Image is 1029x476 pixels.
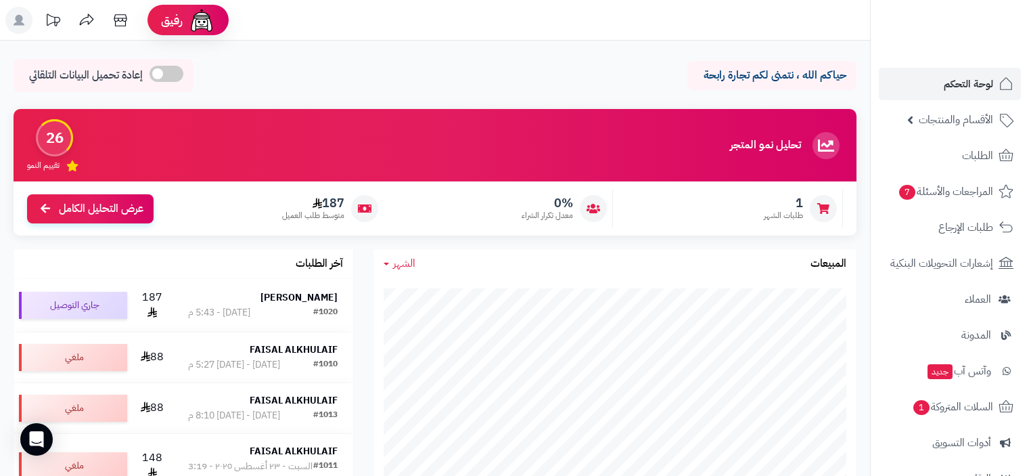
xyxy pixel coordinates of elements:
span: جديد [928,364,953,379]
span: 1 [764,196,803,211]
h3: آخر الطلبات [296,258,343,270]
img: logo-2.png [937,36,1016,64]
div: جاري التوصيل [19,292,127,319]
a: طلبات الإرجاع [879,211,1021,244]
div: ملغي [19,395,127,422]
h3: المبيعات [810,258,846,270]
p: حياكم الله ، نتمنى لكم تجارة رابحة [698,68,846,83]
div: #1013 [313,409,338,423]
span: المراجعات والأسئلة [898,182,993,201]
span: إشعارات التحويلات البنكية [890,254,993,273]
span: 0% [522,196,573,211]
a: تحديثات المنصة [36,7,70,37]
span: متوسط طلب العميل [282,210,344,221]
a: عرض التحليل الكامل [27,194,154,223]
span: المدونة [961,326,991,345]
span: 187 [282,196,344,211]
td: 88 [133,383,173,433]
span: الأقسام والمنتجات [919,110,993,129]
span: تقييم النمو [27,160,60,171]
span: طلبات الإرجاع [938,218,993,237]
strong: FAISAL ALKHULAIF [250,393,338,408]
span: معدل تكرار الشراء [522,210,573,221]
span: الشهر [393,255,415,272]
a: المراجعات والأسئلة7 [879,175,1021,208]
strong: FAISAL ALKHULAIF [250,343,338,357]
span: أدوات التسويق [932,433,991,452]
div: [DATE] - 5:43 م [188,306,250,320]
span: إعادة تحميل البيانات التلقائي [29,68,143,83]
a: أدوات التسويق [879,427,1021,459]
a: الشهر [384,256,415,272]
div: Open Intercom Messenger [20,423,53,456]
div: ملغي [19,344,127,371]
a: الطلبات [879,139,1021,172]
a: المدونة [879,319,1021,351]
strong: FAISAL ALKHULAIF [250,444,338,458]
span: السلات المتروكة [912,397,993,416]
div: #1020 [313,306,338,320]
div: #1010 [313,358,338,372]
span: 1 [913,400,930,415]
img: ai-face.png [188,7,215,34]
strong: [PERSON_NAME] [260,290,338,305]
h3: تحليل نمو المتجر [730,139,801,152]
td: 187 [133,279,173,332]
a: وآتس آبجديد [879,355,1021,387]
div: [DATE] - [DATE] 5:27 م [188,358,280,372]
span: 7 [899,185,915,200]
span: رفيق [161,12,183,28]
a: لوحة التحكم [879,68,1021,100]
span: الطلبات [962,146,993,165]
div: [DATE] - [DATE] 8:10 م [188,409,280,423]
a: إشعارات التحويلات البنكية [879,247,1021,280]
span: العملاء [965,290,991,309]
span: عرض التحليل الكامل [59,201,143,217]
span: لوحة التحكم [944,74,993,93]
a: العملاء [879,283,1021,316]
span: طلبات الشهر [764,210,803,221]
span: وآتس آب [926,362,991,381]
a: السلات المتروكة1 [879,391,1021,423]
td: 88 [133,332,173,383]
